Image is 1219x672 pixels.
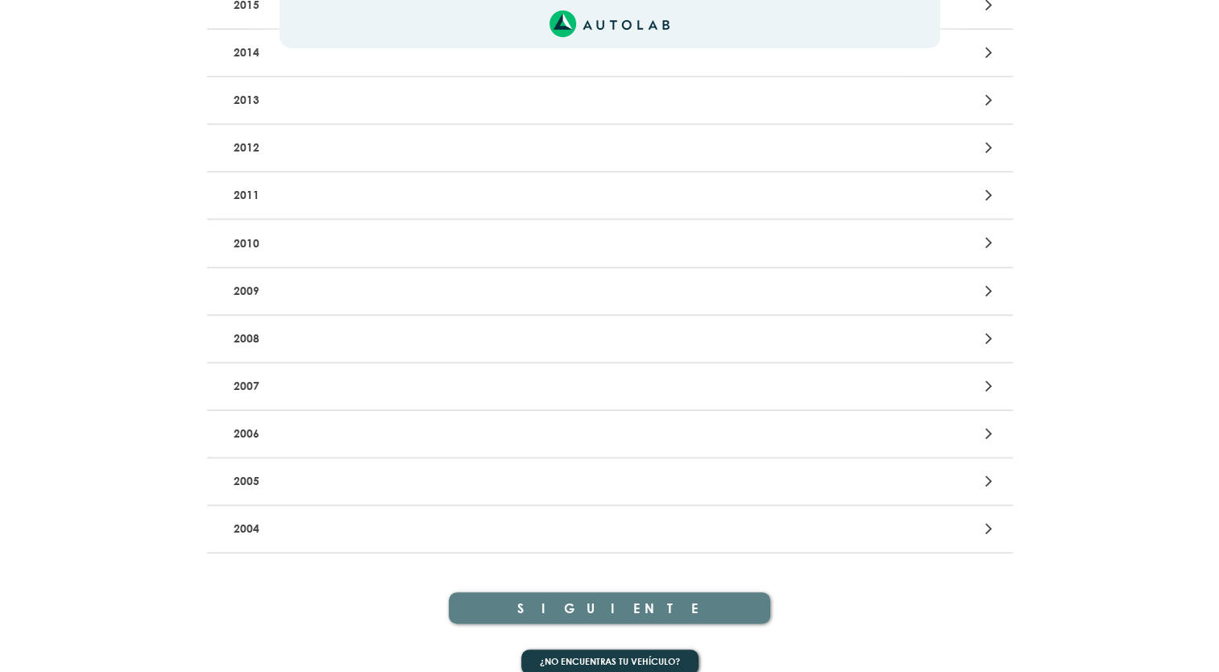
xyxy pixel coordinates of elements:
[227,514,729,544] p: 2004
[227,324,729,354] p: 2008
[227,180,729,210] p: 2011
[549,15,670,31] a: Link al sitio de autolab
[227,419,729,449] p: 2006
[227,467,729,496] p: 2005
[227,85,729,115] p: 2013
[227,38,729,68] p: 2014
[227,133,729,163] p: 2012
[227,276,729,306] p: 2009
[227,228,729,258] p: 2010
[227,371,729,401] p: 2007
[449,592,771,624] button: SIGUIENTE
